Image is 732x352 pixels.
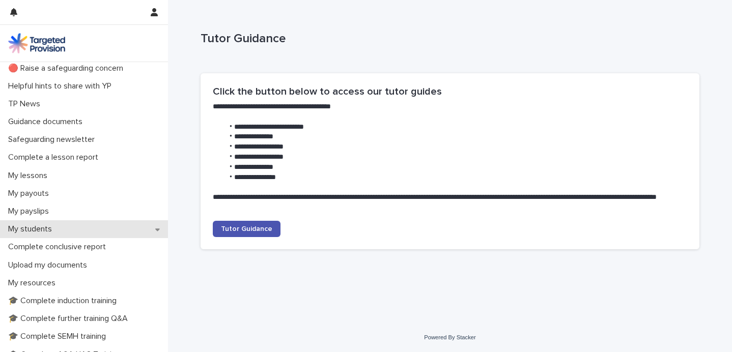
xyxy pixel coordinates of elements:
p: 🎓 Complete induction training [4,296,125,306]
h2: Click the button below to access our tutor guides [213,85,687,98]
p: TP News [4,99,48,109]
p: 🔴 Raise a safeguarding concern [4,64,131,73]
p: My lessons [4,171,55,181]
img: M5nRWzHhSzIhMunXDL62 [8,33,65,53]
a: Powered By Stacker [424,334,475,340]
p: My students [4,224,60,234]
p: 🎓 Complete further training Q&A [4,314,136,324]
p: Guidance documents [4,117,91,127]
p: Safeguarding newsletter [4,135,103,144]
p: My payslips [4,207,57,216]
p: My payouts [4,189,57,198]
p: Helpful hints to share with YP [4,81,120,91]
p: 🎓 Complete SEMH training [4,332,114,341]
span: Tutor Guidance [221,225,272,232]
p: Complete a lesson report [4,153,106,162]
p: Upload my documents [4,260,95,270]
p: Tutor Guidance [201,32,695,46]
p: Complete conclusive report [4,242,114,252]
p: My resources [4,278,64,288]
a: Tutor Guidance [213,221,280,237]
